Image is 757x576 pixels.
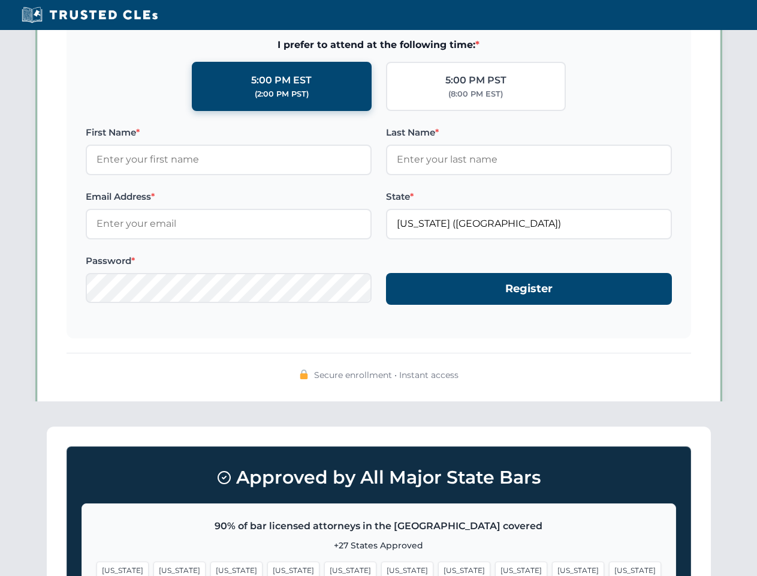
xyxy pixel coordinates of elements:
[86,254,372,268] label: Password
[386,190,672,204] label: State
[82,461,676,494] h3: Approved by All Major State Bars
[96,539,661,552] p: +27 States Approved
[448,88,503,100] div: (8:00 PM EST)
[251,73,312,88] div: 5:00 PM EST
[86,125,372,140] label: First Name
[386,273,672,305] button: Register
[386,145,672,175] input: Enter your last name
[299,370,309,379] img: 🔒
[445,73,506,88] div: 5:00 PM PST
[314,368,459,382] span: Secure enrollment • Instant access
[386,209,672,239] input: Florida (FL)
[18,6,161,24] img: Trusted CLEs
[86,145,372,175] input: Enter your first name
[96,518,661,534] p: 90% of bar licensed attorneys in the [GEOGRAPHIC_DATA] covered
[386,125,672,140] label: Last Name
[255,88,309,100] div: (2:00 PM PST)
[86,190,372,204] label: Email Address
[86,37,672,53] span: I prefer to attend at the following time:
[86,209,372,239] input: Enter your email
